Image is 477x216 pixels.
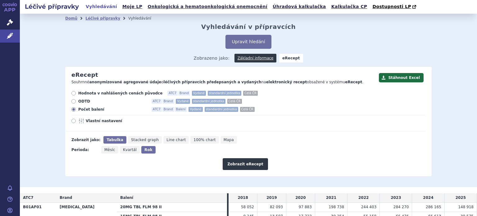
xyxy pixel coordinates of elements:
[345,80,362,84] strong: eRecept
[123,148,137,152] span: Kvartál
[193,54,229,62] span: Zobrazeno jako:
[120,2,144,11] a: Moje LP
[189,107,202,112] span: Vydané
[176,99,190,104] span: Vydané
[315,193,347,202] td: 2021
[266,80,307,84] strong: elektronický recept
[192,91,206,96] span: Vydané
[146,2,269,11] a: Onkologická a hematoonkologická onemocnění
[89,80,161,84] strong: anonymizované agregované údaje
[144,148,152,152] span: Rok
[78,107,147,112] span: Počet balení
[152,99,162,104] span: ATC7
[86,118,154,123] span: Vlastní nastavení
[329,2,369,11] a: Kalkulačka CP
[175,107,187,112] span: Balení
[152,107,162,112] span: ATC7
[370,2,419,11] a: Dostupnosti LP
[241,205,254,209] span: 58 052
[192,99,225,104] span: standardní jednotka
[71,146,98,154] div: Perioda:
[208,91,241,96] span: standardní jednotka
[20,2,84,11] h2: Léčivé přípravky
[120,195,133,200] span: Balení
[243,91,258,96] span: Celá ČR
[393,205,409,209] span: 284 270
[205,107,238,112] span: standardní jednotka
[78,91,162,96] span: Hodnota v nahlášených cenách původce
[270,205,283,209] span: 82 093
[85,16,120,21] a: Léčivé přípravky
[71,71,98,78] h2: eRecept
[379,73,424,82] button: Stáhnout Excel
[229,193,257,202] td: 2018
[234,54,277,62] a: Základní informace
[65,16,77,21] a: Domů
[458,205,474,209] span: 148 918
[348,193,380,202] td: 2022
[164,80,261,84] strong: léčivých přípravcích předepsaných a vydaných
[240,107,255,112] span: Celá ČR
[223,158,268,170] button: Zobrazit eRecept
[166,138,186,142] span: Line chart
[131,138,159,142] span: Stacked graph
[225,35,271,49] button: Upravit hledání
[412,193,444,202] td: 2024
[71,80,376,85] p: Souhrnné o na obsažené v systému .
[426,205,441,209] span: 286 165
[107,138,123,142] span: Tabulka
[117,203,227,212] th: 20MG TBL FLM 98 II
[178,91,190,96] span: Brand
[329,205,344,209] span: 198 738
[227,99,242,104] span: Celá ČR
[104,148,115,152] span: Měsíc
[372,4,411,9] span: Dostupnosti LP
[299,205,312,209] span: 97 883
[279,54,303,62] strong: eRecept
[60,195,72,200] span: Brand
[84,2,119,11] a: Vyhledávání
[201,23,296,30] h2: Vyhledávání v přípravcích
[444,193,477,202] td: 2025
[224,138,234,142] span: Mapa
[380,193,412,202] td: 2023
[162,107,174,112] span: Brand
[71,136,100,144] div: Zobrazit jako:
[162,99,174,104] span: Brand
[361,205,377,209] span: 244 403
[167,91,178,96] span: ATC7
[23,195,34,200] span: ATC7
[271,2,328,11] a: Úhradová kalkulačka
[193,138,216,142] span: 100% chart
[257,193,286,202] td: 2019
[78,99,147,104] span: ODTD
[128,14,159,23] li: Vyhledávání
[286,193,315,202] td: 2020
